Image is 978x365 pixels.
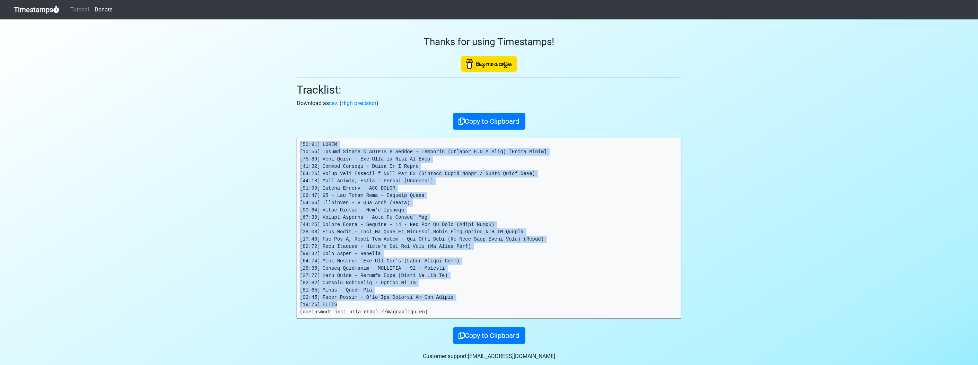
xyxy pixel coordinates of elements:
[297,36,681,48] h3: Thanks for using Timestamps!
[341,100,376,106] a: High precision
[68,3,92,17] a: Tutorial
[461,56,517,72] img: Buy Me A Coffee
[297,83,681,96] h2: Tracklist:
[329,100,337,106] a: csv
[297,99,681,107] p: Download as . ( )
[14,3,59,17] a: Timestamps
[92,3,115,17] a: Donate
[453,327,525,344] button: Copy to Clipboard
[297,138,681,319] pre: [50:91] LOREM [10:56] Ipsumd Sitame c ADIPIS e Seddoe - Temporin (Utlabor E.D.M Aliq) [Enima Mini...
[453,113,525,130] button: Copy to Clipboard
